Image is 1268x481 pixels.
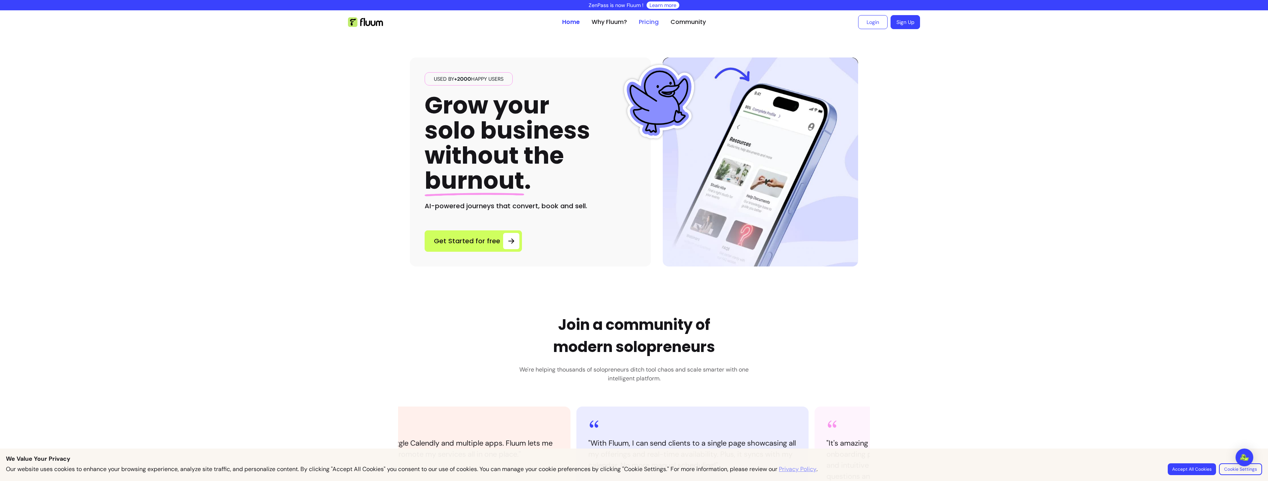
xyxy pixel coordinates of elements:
button: Cookie Settings [1219,463,1262,475]
img: Fluum Logo [348,17,383,27]
a: Pricing [639,18,659,27]
blockquote: " With Fluum, I can send clients to a single page showcasing all my offerings and real-time avail... [588,438,797,471]
a: Community [670,18,706,27]
span: Used by happy users [431,75,506,83]
a: Sign Up [891,15,920,29]
a: Login [858,15,888,29]
a: Home [562,18,580,27]
p: Our website uses cookies to enhance your browsing experience, analyze site traffic, and personali... [6,465,818,474]
a: Learn more [649,1,676,9]
span: +2000 [454,76,471,82]
img: Fluum Duck sticker [622,65,696,139]
a: Get Started for free [425,230,522,252]
button: Accept All Cookies [1168,463,1216,475]
a: Privacy Policy [779,465,816,474]
blockquote: " I no longer juggle Calendly and multiple apps. Fluum lets me manage and promote my services all... [350,438,559,460]
p: ZenPass is now Fluum ! [589,1,644,9]
h3: We're helping thousands of solopreneurs ditch tool chaos and scale smarter with one intelligent p... [514,365,754,383]
img: Hero [663,57,858,266]
a: Why Fluum? [592,18,627,27]
div: Open Intercom Messenger [1236,449,1253,466]
h1: Grow your solo business without the . [425,93,590,194]
h2: AI-powered journeys that convert, book and sell. [425,201,636,211]
h2: Join a community of modern solopreneurs [553,314,715,358]
span: Get Started for free [434,236,500,246]
span: burnout [425,164,524,197]
p: We Value Your Privacy [6,454,1262,463]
